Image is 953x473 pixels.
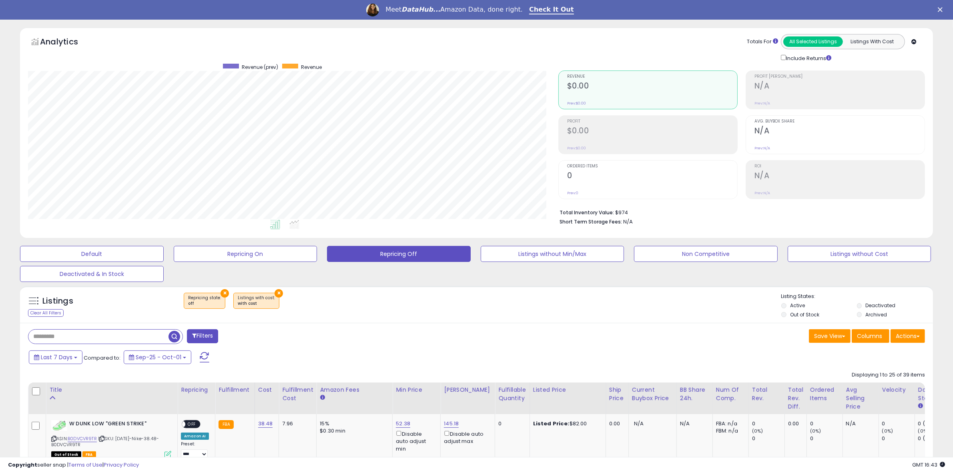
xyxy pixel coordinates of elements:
small: FBA [219,420,233,429]
button: Filters [187,329,218,343]
div: Repricing [181,386,212,394]
h2: 0 [567,171,737,182]
span: OFF [185,421,198,428]
small: Prev: N/A [754,146,770,151]
h5: Listings [42,296,73,307]
div: Clear All Filters [28,309,64,317]
button: Listings without Min/Max [481,246,624,262]
a: Privacy Policy [104,461,139,469]
img: 317Kd1o2w9L._SL40_.jpg [51,420,67,431]
b: Total Inventory Value: [560,209,614,216]
a: 38.48 [258,420,273,428]
div: Fulfillment [219,386,251,394]
span: Columns [857,332,882,340]
div: Days In Stock [918,386,947,403]
span: Revenue (prev) [242,64,278,70]
span: Revenue [567,74,737,79]
b: Listed Price: [533,420,570,427]
div: 7.96 [282,420,310,427]
small: Amazon Fees. [320,394,325,401]
a: 52.38 [396,420,410,428]
small: (0%) [918,428,929,434]
div: 0 [882,420,915,427]
button: Repricing Off [327,246,471,262]
a: Terms of Use [68,461,102,469]
span: Repricing state : [188,295,221,307]
div: 0 [810,435,843,442]
button: × [275,289,283,298]
div: Min Price [396,386,437,394]
div: Disable auto adjust min [396,429,434,452]
h2: $0.00 [567,81,737,92]
div: Current Buybox Price [632,386,673,403]
div: 0.00 [609,420,622,427]
div: with cost [238,301,275,306]
div: 0 [882,435,915,442]
button: Repricing On [174,246,317,262]
img: Profile image for Georgie [366,4,379,16]
h5: Analytics [40,36,94,49]
div: 0 [498,420,523,427]
button: Default [20,246,164,262]
i: DataHub... [401,6,440,13]
span: FBA [82,451,96,458]
div: Title [49,386,174,394]
p: Listing States: [781,293,933,300]
div: Cost [258,386,276,394]
div: 0 (0%) [918,435,951,442]
div: Amazon Fees [320,386,389,394]
span: | SKU: [DATE]-Nike-38.48-B0DVCVR9TR [51,435,159,447]
div: 0 [752,420,784,427]
div: Velocity [882,386,911,394]
span: Profit [567,119,737,124]
button: Sep-25 - Oct-01 [124,350,191,364]
span: Ordered Items [567,164,737,169]
div: N/A [846,420,873,427]
div: $0.30 min [320,427,386,435]
div: 0 (0%) [918,420,951,427]
a: Check It Out [529,6,574,14]
button: All Selected Listings [783,36,843,47]
div: Avg Selling Price [846,386,875,411]
h2: N/A [754,126,925,137]
div: FBM: n/a [716,427,742,435]
small: Prev: N/A [754,101,770,106]
button: Last 7 Days [29,350,82,364]
b: Short Term Storage Fees: [560,218,622,225]
span: All listings that are currently out of stock and unavailable for purchase on Amazon [51,451,81,458]
div: Displaying 1 to 25 of 39 items [852,371,925,379]
span: Last 7 Days [41,353,72,361]
label: Active [790,302,805,309]
small: Prev: 0 [567,191,578,195]
div: Disable auto adjust max [444,429,489,445]
li: $974 [560,207,919,217]
span: Profit [PERSON_NAME] [754,74,925,79]
small: Prev: $0.00 [567,146,586,151]
div: off [188,301,221,306]
div: Totals For [747,38,778,46]
span: 2025-10-9 16:43 GMT [912,461,945,469]
span: Listings with cost : [238,295,275,307]
div: FBA: n/a [716,420,742,427]
div: BB Share 24h. [680,386,709,403]
button: Save View [809,329,851,343]
h2: N/A [754,171,925,182]
div: Fulfillable Quantity [498,386,526,403]
button: Listings With Cost [843,36,902,47]
div: 15% [320,420,386,427]
div: Preset: [181,441,209,459]
small: (0%) [882,428,893,434]
label: Archived [866,311,887,318]
div: ASIN: [51,420,171,457]
div: Close [938,7,946,12]
h2: N/A [754,81,925,92]
strong: Copyright [8,461,37,469]
div: Meet Amazon Data, done right. [385,6,523,14]
span: Sep-25 - Oct-01 [136,353,181,361]
button: Columns [852,329,889,343]
button: Deactivated & In Stock [20,266,164,282]
b: W DUNK LOW "GREEN STRIKE" [69,420,167,430]
small: Prev: $0.00 [567,101,586,106]
button: Non Competitive [634,246,778,262]
button: Actions [891,329,925,343]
